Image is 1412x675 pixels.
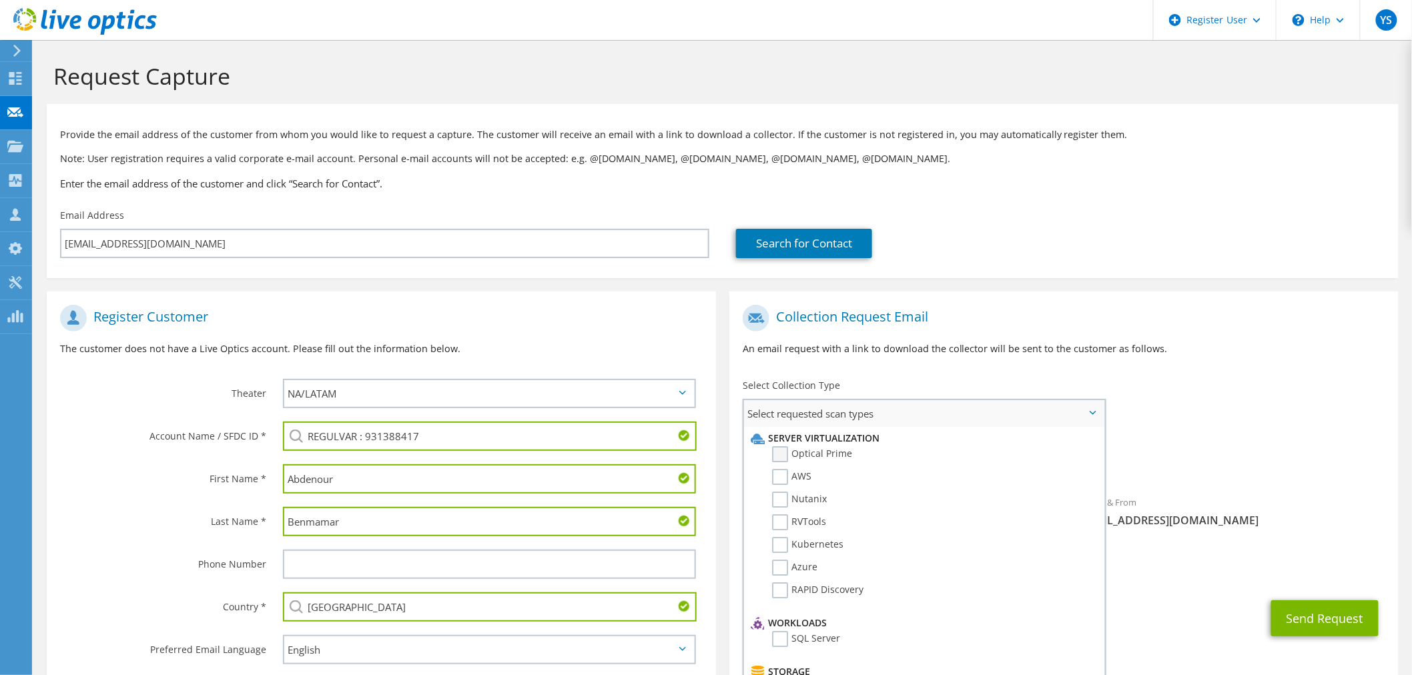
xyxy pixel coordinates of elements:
[772,631,840,647] label: SQL Server
[60,127,1385,142] p: Provide the email address of the customer from whom you would like to request a capture. The cust...
[60,464,266,486] label: First Name *
[60,507,266,528] label: Last Name *
[772,492,827,508] label: Nutanix
[743,305,1379,331] h1: Collection Request Email
[772,537,843,553] label: Kubernetes
[772,469,811,485] label: AWS
[744,400,1104,427] span: Select requested scan types
[1064,488,1398,534] div: Sender & From
[729,432,1399,482] div: Requested Collections
[60,592,266,614] label: Country *
[736,229,872,258] a: Search for Contact
[772,446,852,462] label: Optical Prime
[60,342,703,356] p: The customer does not have a Live Optics account. Please fill out the information below.
[1271,600,1379,636] button: Send Request
[60,379,266,400] label: Theater
[53,62,1385,90] h1: Request Capture
[60,209,124,222] label: Email Address
[729,541,1399,587] div: CC & Reply To
[772,514,826,530] label: RVTools
[60,635,266,656] label: Preferred Email Language
[747,430,1098,446] li: Server Virtualization
[60,550,266,571] label: Phone Number
[60,305,696,331] h1: Register Customer
[743,342,1385,356] p: An email request with a link to download the collector will be sent to the customer as follows.
[729,488,1064,534] div: To
[772,560,817,576] label: Azure
[772,582,863,598] label: RAPID Discovery
[60,176,1385,191] h3: Enter the email address of the customer and click “Search for Contact”.
[743,379,840,392] label: Select Collection Type
[1376,9,1397,31] span: YS
[60,151,1385,166] p: Note: User registration requires a valid corporate e-mail account. Personal e-mail accounts will ...
[60,422,266,443] label: Account Name / SFDC ID *
[1293,14,1305,26] svg: \n
[747,615,1098,631] li: Workloads
[1077,513,1385,528] span: [EMAIL_ADDRESS][DOMAIN_NAME]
